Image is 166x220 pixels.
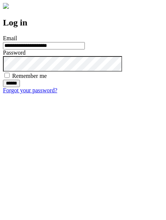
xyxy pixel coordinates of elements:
[12,73,47,79] label: Remember me
[3,49,25,56] label: Password
[3,3,9,9] img: logo-4e3dc11c47720685a147b03b5a06dd966a58ff35d612b21f08c02c0306f2b779.png
[3,87,57,93] a: Forgot your password?
[3,35,17,41] label: Email
[3,18,163,28] h2: Log in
